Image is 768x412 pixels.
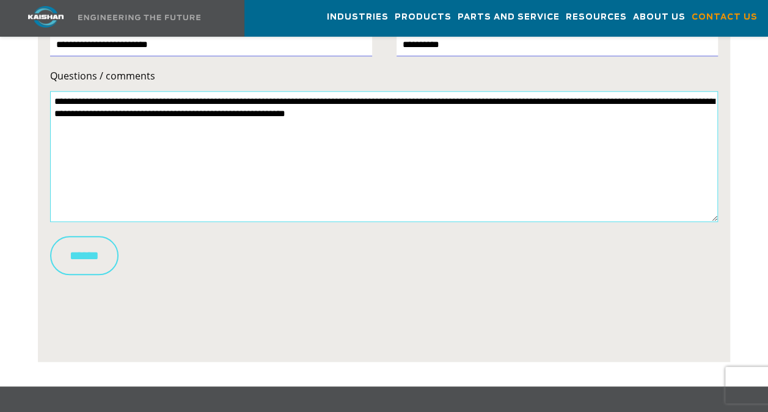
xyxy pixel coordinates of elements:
span: About Us [633,10,686,24]
span: Products [395,10,452,24]
a: About Us [633,1,686,34]
img: Engineering the future [78,15,200,20]
a: Resources [566,1,627,34]
a: Parts and Service [458,1,560,34]
a: Products [395,1,452,34]
a: Industries [327,1,389,34]
span: Parts and Service [458,10,560,24]
span: Industries [327,10,389,24]
span: Resources [566,10,627,24]
span: Contact Us [692,10,758,24]
a: Contact Us [692,1,758,34]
